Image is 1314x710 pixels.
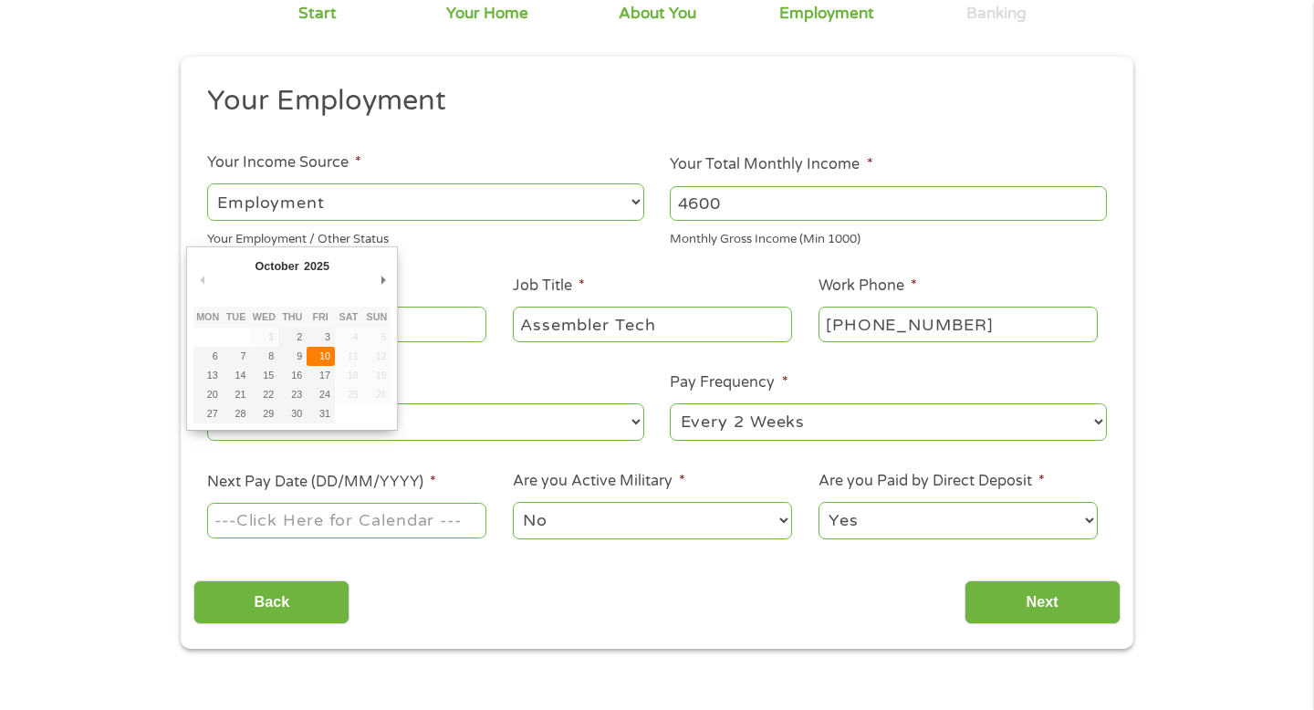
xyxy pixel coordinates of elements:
[193,404,222,423] button: 27
[374,267,391,292] button: Next Month
[250,385,278,404] button: 22
[193,267,210,292] button: Previous Month
[207,83,1094,120] h2: Your Employment
[513,307,792,341] input: Cashier
[193,347,222,366] button: 6
[250,404,278,423] button: 29
[670,224,1107,249] div: Monthly Gross Income (Min 1000)
[196,311,219,322] abbr: Monday
[966,4,1027,24] div: Banking
[339,311,359,322] abbr: Saturday
[278,404,307,423] button: 30
[779,4,874,24] div: Employment
[819,307,1098,341] input: (231) 754-4010
[312,311,328,322] abbr: Friday
[250,347,278,366] button: 8
[193,580,349,625] input: Back
[819,472,1045,491] label: Are you Paid by Direct Deposit
[298,4,337,24] div: Start
[278,385,307,404] button: 23
[207,153,361,172] label: Your Income Source
[282,311,302,322] abbr: Thursday
[222,347,250,366] button: 7
[307,328,335,347] button: 3
[193,385,222,404] button: 20
[619,4,696,24] div: About You
[253,311,276,322] abbr: Wednesday
[226,311,246,322] abbr: Tuesday
[965,580,1121,625] input: Next
[307,347,335,366] button: 10
[513,472,685,491] label: Are you Active Military
[819,277,917,296] label: Work Phone
[307,366,335,385] button: 17
[278,347,307,366] button: 9
[253,254,302,278] div: October
[250,366,278,385] button: 15
[278,366,307,385] button: 16
[307,385,335,404] button: 24
[222,366,250,385] button: 14
[670,186,1107,221] input: 1800
[307,404,335,423] button: 31
[222,404,250,423] button: 28
[670,155,872,174] label: Your Total Monthly Income
[193,366,222,385] button: 13
[670,373,787,392] label: Pay Frequency
[207,473,436,492] label: Next Pay Date (DD/MM/YYYY)
[278,328,307,347] button: 2
[301,254,331,278] div: 2025
[207,224,644,249] div: Your Employment / Other Status
[513,277,585,296] label: Job Title
[366,311,387,322] abbr: Sunday
[207,503,486,538] input: Use the arrow keys to pick a date
[222,385,250,404] button: 21
[446,4,528,24] div: Your Home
